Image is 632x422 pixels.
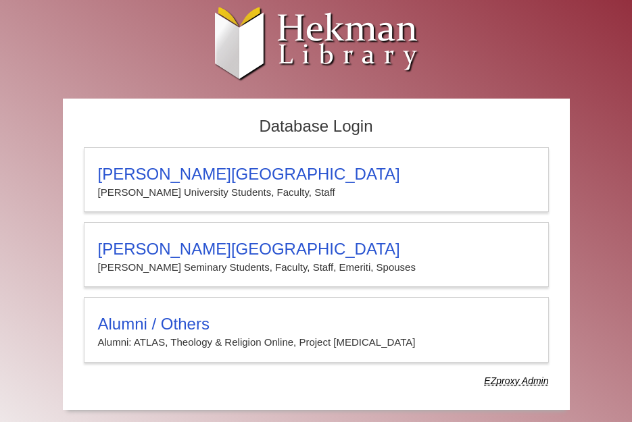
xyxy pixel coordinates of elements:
[98,315,535,351] summary: Alumni / OthersAlumni: ATLAS, Theology & Religion Online, Project [MEDICAL_DATA]
[98,184,535,201] p: [PERSON_NAME] University Students, Faculty, Staff
[98,315,535,334] h3: Alumni / Others
[484,375,548,386] dfn: Use Alumni login
[77,113,556,140] h2: Database Login
[98,165,535,184] h3: [PERSON_NAME][GEOGRAPHIC_DATA]
[98,240,535,259] h3: [PERSON_NAME][GEOGRAPHIC_DATA]
[84,147,549,212] a: [PERSON_NAME][GEOGRAPHIC_DATA][PERSON_NAME] University Students, Faculty, Staff
[98,259,535,276] p: [PERSON_NAME] Seminary Students, Faculty, Staff, Emeriti, Spouses
[84,222,549,287] a: [PERSON_NAME][GEOGRAPHIC_DATA][PERSON_NAME] Seminary Students, Faculty, Staff, Emeriti, Spouses
[98,334,535,351] p: Alumni: ATLAS, Theology & Religion Online, Project [MEDICAL_DATA]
